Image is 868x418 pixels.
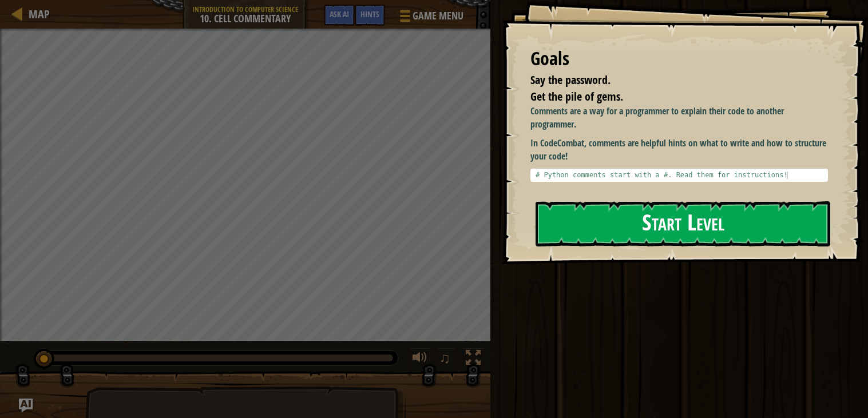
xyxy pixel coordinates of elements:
[530,137,828,163] p: In CodeCombat, comments are helpful hints on what to write and how to structure your code!
[413,9,463,23] span: Game Menu
[437,348,457,371] button: ♫
[5,5,863,15] div: Sort A > Z
[29,6,50,22] span: Map
[5,15,863,25] div: Sort New > Old
[462,348,485,371] button: Toggle fullscreen
[330,9,349,19] span: Ask AI
[516,72,825,89] li: Say the password.
[5,35,863,46] div: Delete
[23,6,50,22] a: Map
[5,25,863,35] div: Move To ...
[409,348,431,371] button: Adjust volume
[5,46,863,56] div: Options
[530,89,623,104] span: Get the pile of gems.
[5,77,863,87] div: Move To ...
[5,56,863,66] div: Sign out
[324,5,355,26] button: Ask AI
[439,349,451,367] span: ♫
[5,66,863,77] div: Rename
[516,89,825,105] li: Get the pile of gems.
[360,9,379,19] span: Hints
[19,399,33,412] button: Ask AI
[530,46,828,72] div: Goals
[536,201,830,246] button: Start Level
[530,72,611,87] span: Say the password.
[530,105,828,131] p: Comments are a way for a programmer to explain their code to another programmer.
[391,5,470,31] button: Game Menu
